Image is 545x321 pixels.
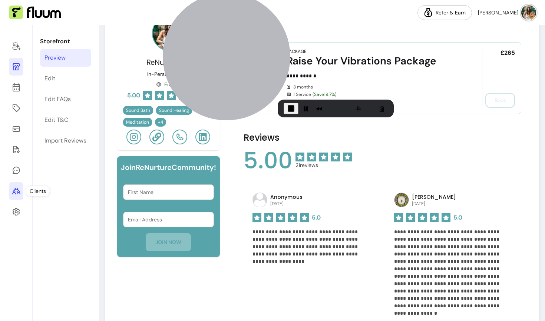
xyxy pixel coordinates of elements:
a: Edit T&C [40,111,91,129]
a: Edit FAQs [40,90,91,108]
span: Meditation [126,119,149,125]
span: + 4 [156,119,165,125]
p: Storefront [40,37,91,46]
input: Email Address [128,216,209,223]
p: [DATE] [270,201,303,207]
img: avatar [521,5,536,20]
img: Fluum Logo [9,6,61,20]
div: Edit FAQs [44,95,71,104]
div: Edit T&C [44,116,68,124]
span: 5.0 [453,213,462,222]
div: Preview [44,53,66,62]
span: ReNurture [146,57,180,67]
a: Calendar [9,78,23,96]
span: 5.00 [127,91,140,100]
button: avatar[PERSON_NAME] [478,5,536,20]
a: Preview [40,49,91,67]
div: £265 [482,49,515,108]
a: Edit [40,70,91,87]
a: My Messages [9,161,23,179]
a: Clients [9,182,23,200]
a: Storefront [9,58,23,76]
a: Settings [9,203,23,221]
a: Home [9,37,23,55]
span: 5.00 [244,150,293,172]
span: 1 Service [293,91,462,97]
input: First Name [128,188,209,196]
img: avatar [253,193,267,207]
span: 21 reviews [295,161,352,169]
img: avatar [394,193,409,207]
div: Package [287,49,307,54]
span: Sound Healing [159,107,189,113]
p: [PERSON_NAME] [412,193,456,201]
p: Anonymous [270,193,303,201]
h6: Join ReNurture Community! [121,162,216,173]
span: (Save 19.7 %) [313,91,336,97]
span: [PERSON_NAME] [478,9,518,16]
a: Forms [9,141,23,158]
a: Refer & Earn [417,5,472,20]
a: Import Reviews [40,132,91,150]
a: Offerings [9,99,23,117]
span: 3 months [293,84,462,90]
h2: Reviews [244,132,522,144]
div: Edit [44,74,55,83]
div: English [156,81,181,88]
img: Provider image [152,16,188,51]
div: Raise Your Vibrations Package [287,54,462,68]
p: [DATE] [412,201,456,207]
p: In-Person | Online [147,70,190,78]
a: Sales [9,120,23,138]
span: 5.0 [312,213,321,222]
div: Clients [26,186,50,196]
div: Import Reviews [44,136,86,145]
span: Sound Bath [126,107,150,113]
